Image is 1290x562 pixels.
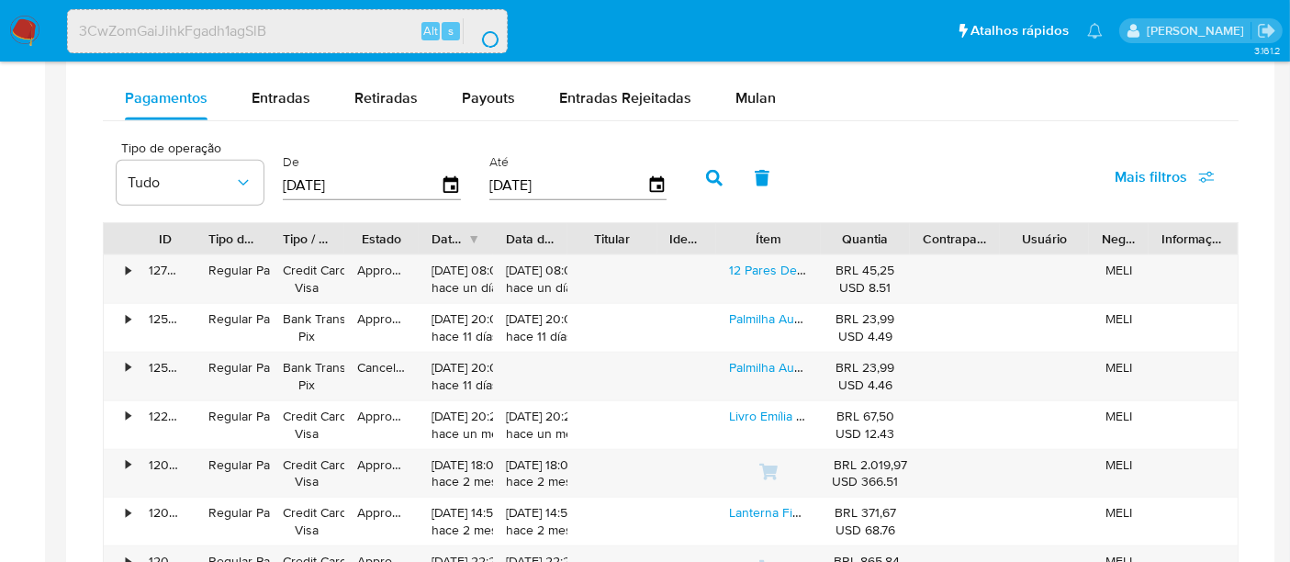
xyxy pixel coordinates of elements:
span: Alt [423,22,438,39]
a: Sair [1257,21,1276,40]
p: renato.lopes@mercadopago.com.br [1147,22,1251,39]
input: Pesquise usuários ou casos... [68,19,507,43]
button: search-icon [463,18,500,44]
span: s [448,22,454,39]
span: Atalhos rápidos [970,21,1069,40]
span: 3.161.2 [1254,43,1281,58]
a: Notificações [1087,23,1103,39]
